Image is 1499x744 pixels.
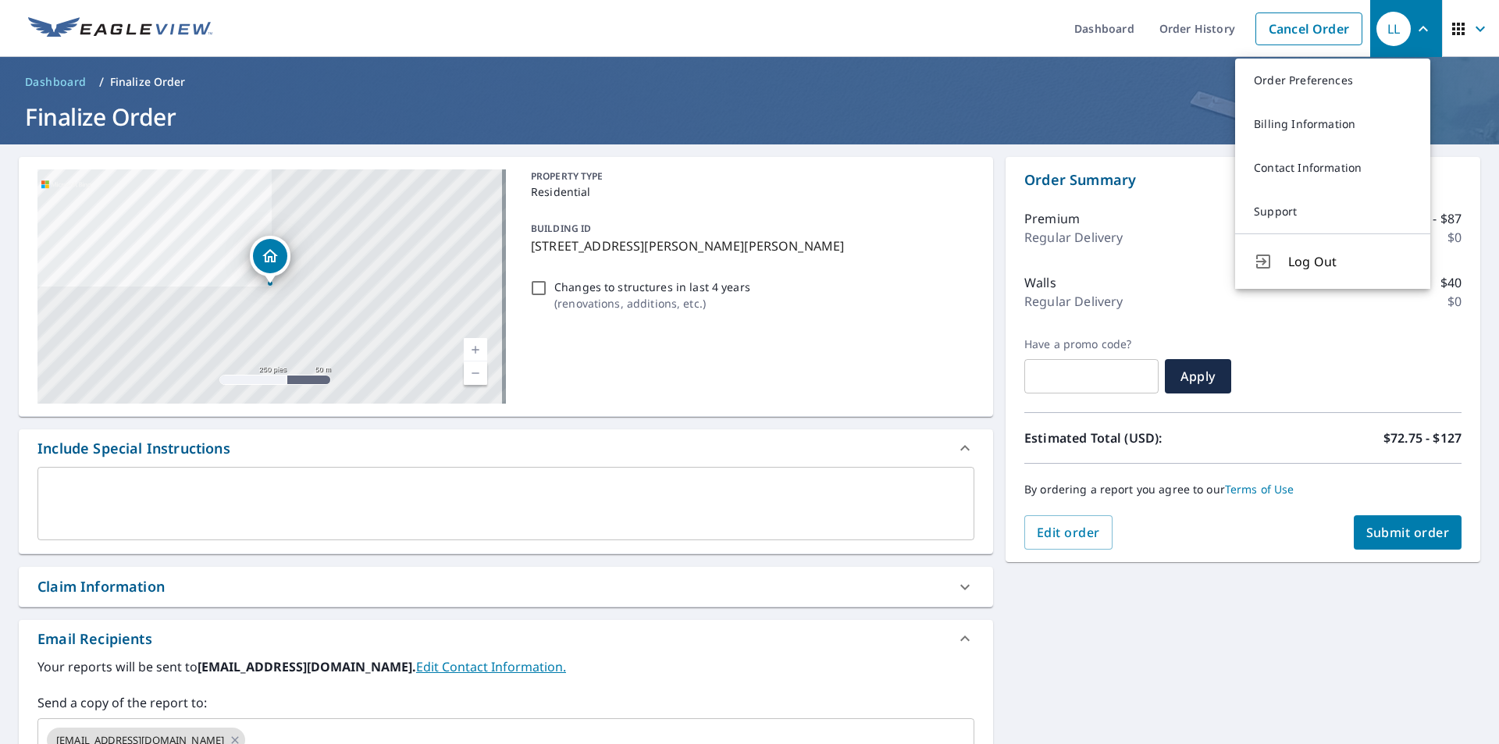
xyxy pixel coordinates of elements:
span: Edit order [1037,524,1100,541]
nav: breadcrumb [19,69,1480,94]
a: EditContactInfo [416,658,566,675]
p: $72.75 - $127 [1383,429,1462,447]
div: Include Special Instructions [19,429,993,467]
p: By ordering a report you agree to our [1024,482,1462,497]
p: Residential [531,183,968,200]
a: Cancel Order [1255,12,1362,45]
label: Send a copy of the report to: [37,693,974,712]
button: Edit order [1024,515,1113,550]
p: ( renovations, additions, etc. ) [554,295,750,311]
p: $0 [1447,292,1462,311]
a: Support [1235,190,1430,233]
a: Nivel actual 17, alejar [464,361,487,385]
a: Order Preferences [1235,59,1430,102]
p: $0 [1447,228,1462,247]
h1: Finalize Order [19,101,1480,133]
p: [STREET_ADDRESS][PERSON_NAME][PERSON_NAME] [531,237,968,255]
p: Regular Delivery [1024,292,1123,311]
div: Claim Information [19,567,993,607]
img: EV Logo [28,17,212,41]
li: / [99,73,104,91]
div: Claim Information [37,576,165,597]
p: Changes to structures in last 4 years [554,279,750,295]
div: LL [1376,12,1411,46]
p: Finalize Order [110,74,186,90]
p: Walls [1024,273,1056,292]
span: Submit order [1366,524,1450,541]
p: Premium [1024,209,1080,228]
a: Terms of Use [1225,482,1294,497]
div: Dropped pin, building 1, Residential property, 37 Tubbs Spring Dr Weston, CT 06883 [250,236,290,284]
button: Log Out [1235,233,1430,289]
a: Dashboard [19,69,93,94]
button: Submit order [1354,515,1462,550]
label: Have a promo code? [1024,337,1159,351]
span: Dashboard [25,74,87,90]
span: Log Out [1288,252,1412,271]
label: Your reports will be sent to [37,657,974,676]
a: Nivel actual 17, ampliar [464,338,487,361]
a: Billing Information [1235,102,1430,146]
div: Email Recipients [37,628,152,650]
p: BUILDING ID [531,222,591,235]
div: Email Recipients [19,620,993,657]
p: $40 [1440,273,1462,292]
a: Contact Information [1235,146,1430,190]
span: Apply [1177,368,1219,385]
p: Order Summary [1024,169,1462,190]
p: Regular Delivery [1024,228,1123,247]
p: PROPERTY TYPE [531,169,968,183]
p: Estimated Total (USD): [1024,429,1243,447]
div: Include Special Instructions [37,438,230,459]
b: [EMAIL_ADDRESS][DOMAIN_NAME]. [198,658,416,675]
button: Apply [1165,359,1231,393]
